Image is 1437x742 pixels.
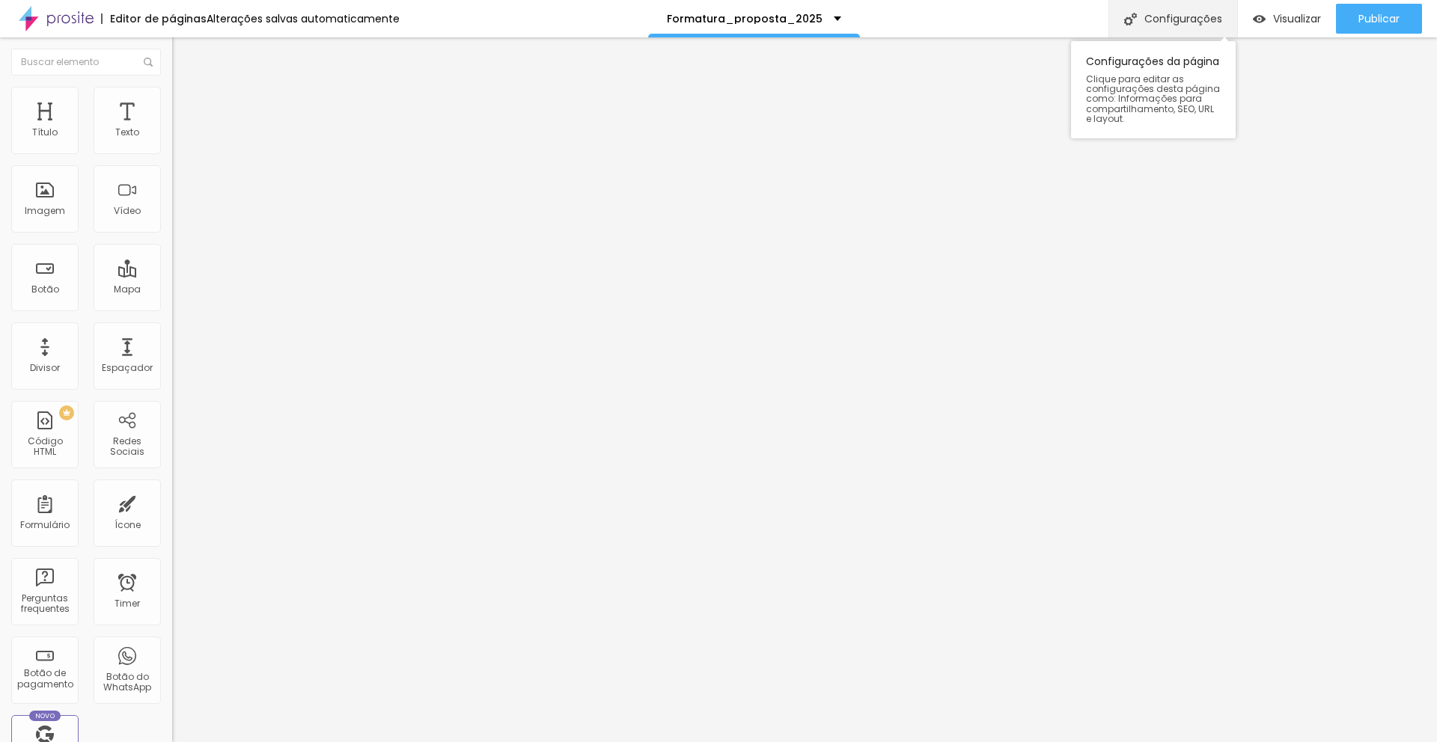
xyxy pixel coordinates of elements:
[31,284,59,295] div: Botão
[667,13,823,24] p: Formatura_proposta_2025
[32,127,58,138] div: Título
[115,127,139,138] div: Texto
[25,206,65,216] div: Imagem
[15,436,74,458] div: Código HTML
[1358,13,1400,25] span: Publicar
[1336,4,1422,34] button: Publicar
[1086,74,1221,123] span: Clique para editar as configurações desta página como: Informações para compartilhamento, SEO, UR...
[114,206,141,216] div: Vídeo
[1253,13,1266,25] img: view-1.svg
[30,363,60,373] div: Divisor
[101,13,207,24] div: Editor de páginas
[102,363,153,373] div: Espaçador
[1273,13,1321,25] span: Visualizar
[15,668,74,690] div: Botão de pagamento
[144,58,153,67] img: Icone
[114,284,141,295] div: Mapa
[115,598,140,609] div: Timer
[115,520,141,530] div: Ícone
[29,711,61,721] div: Novo
[97,436,156,458] div: Redes Sociais
[1124,13,1137,25] img: Icone
[1071,41,1236,138] div: Configurações da página
[1238,4,1336,34] button: Visualizar
[15,593,74,615] div: Perguntas frequentes
[207,13,400,24] div: Alterações salvas automaticamente
[97,672,156,693] div: Botão do WhatsApp
[11,49,161,76] input: Buscar elemento
[172,37,1437,742] iframe: Editor
[20,520,70,530] div: Formulário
